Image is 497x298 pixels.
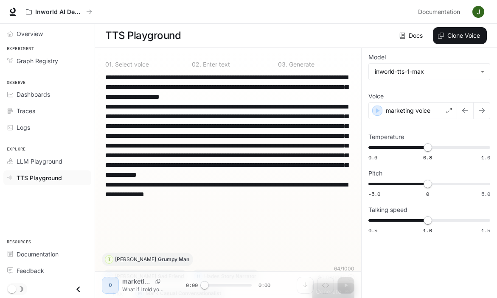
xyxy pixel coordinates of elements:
img: User avatar [472,6,484,18]
span: Traces [17,106,35,115]
button: All workspaces [22,3,96,20]
p: Mark [146,291,158,296]
p: $ 0.000640 [318,274,346,281]
span: 0.5 [368,227,377,234]
button: HHadesStory Narrator [191,270,260,283]
p: [PERSON_NAME] [115,257,156,262]
p: 0 3 . [278,61,287,67]
p: Casual Conversationalist [160,291,221,296]
span: 5.0 [481,190,490,198]
p: Story Narrator [221,274,256,279]
span: TTS Playground [17,173,62,182]
p: Pitch [368,170,382,176]
span: Feedback [17,266,44,275]
a: Overview [3,26,91,41]
div: O [105,270,113,283]
p: Select voice [113,61,149,67]
span: -5.0 [368,190,380,198]
p: Sad Friend [158,274,184,279]
a: Documentation [3,247,91,262]
button: T[PERSON_NAME]Grumpy Man [102,253,193,266]
span: 0.6 [368,154,377,161]
span: 1.5 [481,227,490,234]
p: 0 1 . [105,61,113,67]
p: 64 / 1000 [334,265,354,272]
span: Dark mode toggle [8,284,16,293]
p: [PERSON_NAME] [115,274,156,279]
h1: TTS Playground [105,27,181,44]
span: 0.8 [423,154,432,161]
a: Docs [398,27,426,44]
span: Dashboards [17,90,50,99]
span: 0 [426,190,429,198]
span: Documentation [17,250,59,259]
a: LLM Playground [3,154,91,169]
span: Graph Registry [17,56,58,65]
p: Generate [287,61,314,67]
p: Voice [368,93,384,99]
button: Close drawer [69,281,88,298]
p: Grumpy Man [158,257,189,262]
span: 1.0 [423,227,432,234]
p: Temperature [368,134,404,140]
span: LLM Playground [17,157,62,166]
button: Clone Voice [433,27,487,44]
a: Traces [3,103,91,118]
p: Hades [204,274,219,279]
a: Graph Registry [3,53,91,68]
p: ⌘⏎ [345,289,351,294]
button: User avatar [470,3,487,20]
span: Overview [17,29,43,38]
a: Dashboards [3,87,91,102]
p: 0 2 . [192,61,201,67]
div: H [194,270,202,283]
span: Logs [17,123,30,132]
p: Enter text [201,61,230,67]
a: Documentation [415,3,466,20]
p: Inworld AI Demos [35,8,83,16]
div: T [105,253,113,266]
p: Model [368,54,386,60]
div: inworld-tts-1-max [369,64,490,80]
a: Logs [3,120,91,135]
a: Feedback [3,263,91,278]
a: TTS Playground [3,170,91,185]
span: 1.0 [481,154,490,161]
button: O[PERSON_NAME]Sad Friend [102,270,188,283]
div: inworld-tts-1-max [375,67,476,76]
span: Documentation [418,7,460,17]
p: Talking speed [368,207,407,213]
p: marketing voice [386,106,430,115]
